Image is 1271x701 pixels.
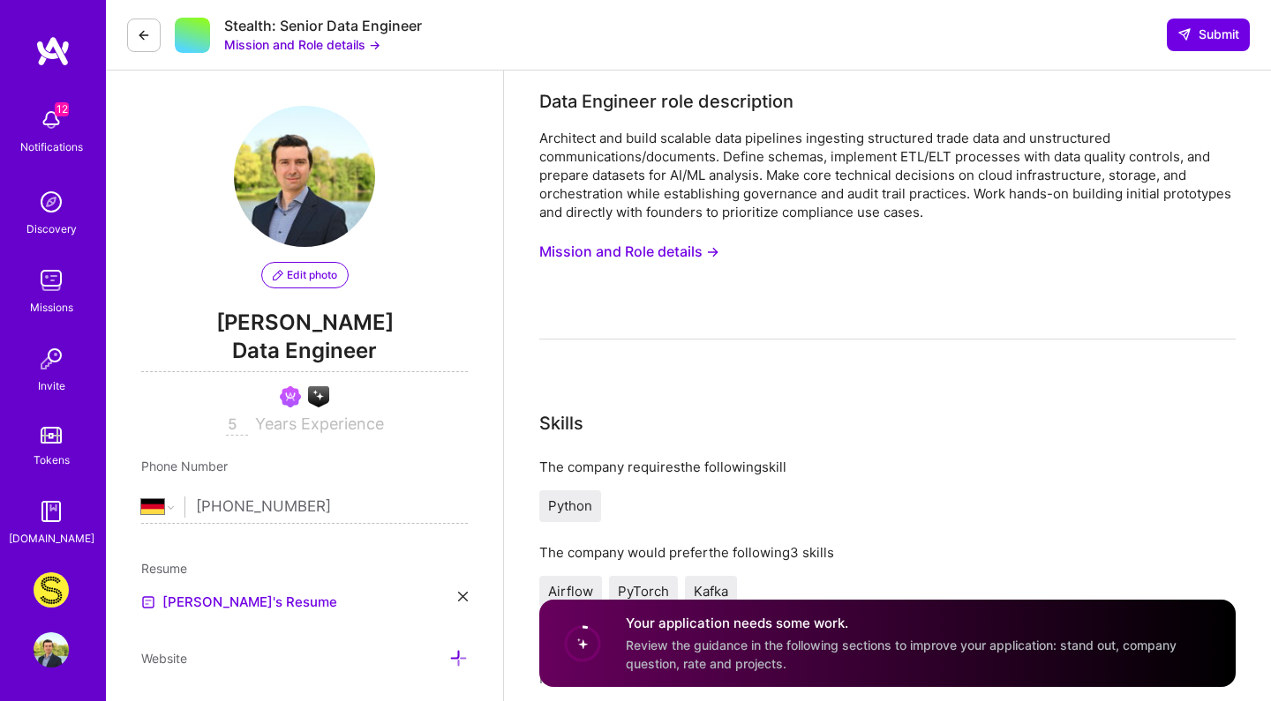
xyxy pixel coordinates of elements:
[224,17,422,35] div: Stealth: Senior Data Engineer
[280,386,301,407] img: Been on Mission
[34,494,69,529] img: guide book
[34,263,69,298] img: teamwork
[9,529,94,548] div: [DOMAIN_NAME]
[224,35,380,54] button: Mission and Role details →
[55,102,69,116] span: 12
[29,572,73,608] a: Studs: A Fresh Take on Ear Piercing & Earrings
[234,106,375,247] img: User Avatar
[141,309,468,336] span: [PERSON_NAME]
[458,592,468,601] i: icon Close
[35,35,71,67] img: logo
[548,497,592,514] span: Python
[694,583,728,600] span: Kafka
[618,583,669,600] span: PyTorch
[34,632,69,667] img: User Avatar
[34,184,69,220] img: discovery
[30,298,73,317] div: Missions
[34,341,69,377] img: Invite
[141,651,187,666] span: Website
[1177,27,1192,41] i: icon SendLight
[20,138,83,156] div: Notifications
[539,458,1236,476] div: The company requires the following skill
[141,459,228,474] span: Phone Number
[1177,26,1239,43] span: Submit
[26,220,77,238] div: Discovery
[196,481,468,533] input: +1 (000) 000-0000
[261,262,349,288] button: Edit photo
[34,572,69,608] img: Studs: A Fresh Take on Ear Piercing & Earrings
[141,561,187,576] span: Resume
[137,28,151,42] i: icon LeftArrowDark
[255,414,384,433] span: Years Experience
[141,336,468,372] span: Data Engineer
[539,88,793,115] div: Data Engineer role description
[29,632,73,667] a: User Avatar
[226,414,248,436] input: XX
[41,427,62,444] img: tokens
[626,614,1215,632] h4: Your application needs some work.
[273,267,337,283] span: Edit photo
[548,583,593,600] span: Airflow
[1167,19,1250,50] button: Submit
[34,102,69,138] img: bell
[539,543,1236,562] div: The company would prefer the following 3 skills
[539,235,719,268] button: Mission and Role details →
[34,451,70,469] div: Tokens
[308,386,329,407] img: A.I. guild
[539,129,1236,221] div: Architect and build scalable data pipelines ingesting structured trade data and unstructured comm...
[141,595,155,609] img: Resume
[539,410,583,436] div: Skills
[141,592,337,613] a: [PERSON_NAME]'s Resume
[38,377,65,395] div: Invite
[273,270,283,280] i: icon PencilPurple
[626,638,1177,671] span: Review the guidance in the following sections to improve your application: stand out, company que...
